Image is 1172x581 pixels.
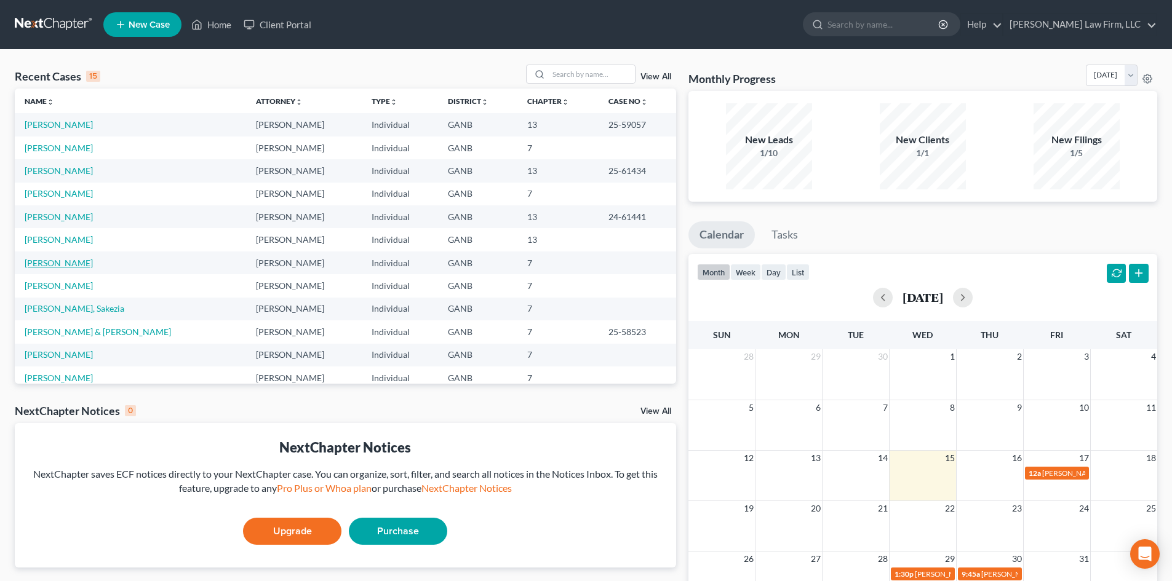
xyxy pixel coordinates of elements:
[246,366,362,389] td: [PERSON_NAME]
[981,330,999,340] span: Thu
[246,274,362,297] td: [PERSON_NAME]
[25,143,93,153] a: [PERSON_NAME]
[882,400,889,415] span: 7
[243,518,341,545] a: Upgrade
[688,71,776,86] h3: Monthly Progress
[517,136,599,159] td: 7
[362,274,438,297] td: Individual
[129,20,170,30] span: New Case
[517,228,599,251] td: 13
[747,400,755,415] span: 5
[713,330,731,340] span: Sun
[438,298,517,320] td: GANB
[608,97,648,106] a: Case Nounfold_more
[517,113,599,136] td: 13
[25,234,93,245] a: [PERSON_NAME]
[778,330,800,340] span: Mon
[517,344,599,366] td: 7
[895,569,914,579] span: 1:30p
[277,482,372,494] a: Pro Plus or Whoa plan
[1042,468,1145,478] span: [PERSON_NAME] POC deadline
[1034,133,1120,147] div: New Filings
[1003,14,1157,36] a: [PERSON_NAME] Law Firm, LLC
[1016,349,1023,364] span: 2
[697,264,730,280] button: month
[25,165,93,176] a: [PERSON_NAME]
[1016,400,1023,415] span: 9
[362,251,438,274] td: Individual
[517,159,599,182] td: 13
[1011,501,1023,516] span: 23
[562,98,569,106] i: unfold_more
[599,159,676,182] td: 25-61434
[349,518,447,545] a: Purchase
[362,344,438,366] td: Individual
[549,65,635,83] input: Search by name...
[362,183,438,205] td: Individual
[15,403,136,418] div: NextChapter Notices
[599,113,676,136] td: 25-59057
[438,183,517,205] td: GANB
[1078,400,1090,415] span: 10
[599,320,676,343] td: 25-58523
[903,291,943,304] h2: [DATE]
[726,133,812,147] div: New Leads
[362,298,438,320] td: Individual
[448,97,488,106] a: Districtunfold_more
[438,136,517,159] td: GANB
[981,569,1098,579] span: [PERSON_NAME] Confirmation Hrg
[125,405,136,416] div: 0
[880,133,966,147] div: New Clients
[1029,468,1041,478] span: 12a
[246,205,362,228] td: [PERSON_NAME]
[786,264,810,280] button: list
[810,501,822,516] span: 20
[1116,330,1131,340] span: Sat
[362,228,438,251] td: Individual
[25,467,666,496] div: NextChapter saves ECF notices directly to your NextChapter case. You can organize, sort, filter, ...
[880,147,966,159] div: 1/1
[599,205,676,228] td: 24-61441
[810,451,822,465] span: 13
[47,98,54,106] i: unfold_more
[246,298,362,320] td: [PERSON_NAME]
[25,119,93,130] a: [PERSON_NAME]
[185,14,237,36] a: Home
[877,349,889,364] span: 30
[877,501,889,516] span: 21
[517,183,599,205] td: 7
[86,71,100,82] div: 15
[438,366,517,389] td: GANB
[15,69,100,84] div: Recent Cases
[256,97,303,106] a: Attorneyunfold_more
[246,228,362,251] td: [PERSON_NAME]
[237,14,317,36] a: Client Portal
[438,320,517,343] td: GANB
[438,344,517,366] td: GANB
[743,551,755,566] span: 26
[25,258,93,268] a: [PERSON_NAME]
[246,251,362,274] td: [PERSON_NAME]
[915,569,1000,579] span: [PERSON_NAME] 341 mtg
[25,326,171,337] a: [PERSON_NAME] & [PERSON_NAME]
[761,264,786,280] button: day
[390,98,397,106] i: unfold_more
[362,205,438,228] td: Individual
[730,264,761,280] button: week
[1011,551,1023,566] span: 30
[949,349,956,364] span: 1
[246,159,362,182] td: [PERSON_NAME]
[25,280,93,291] a: [PERSON_NAME]
[421,482,512,494] a: NextChapter Notices
[517,205,599,228] td: 13
[640,407,671,416] a: View All
[25,188,93,199] a: [PERSON_NAME]
[517,251,599,274] td: 7
[246,320,362,343] td: [PERSON_NAME]
[743,451,755,465] span: 12
[1150,349,1157,364] span: 4
[246,183,362,205] td: [PERSON_NAME]
[1078,501,1090,516] span: 24
[848,330,864,340] span: Tue
[726,147,812,159] div: 1/10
